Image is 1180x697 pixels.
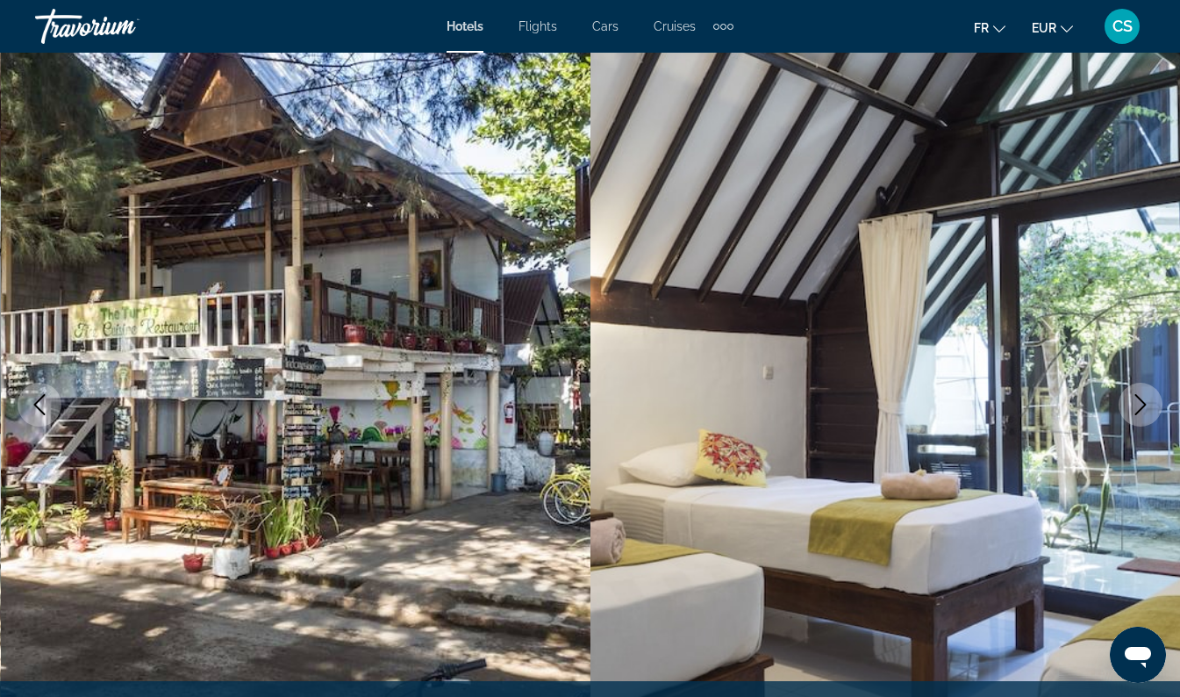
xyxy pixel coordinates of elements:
[1112,18,1133,35] span: CS
[518,19,557,33] a: Flights
[592,19,619,33] a: Cars
[1032,21,1056,35] span: EUR
[654,19,696,33] a: Cruises
[1119,383,1162,427] button: Next image
[35,4,211,49] a: Travorium
[974,21,989,35] span: fr
[974,15,1005,40] button: Change language
[1099,8,1145,45] button: User Menu
[713,12,733,40] button: Extra navigation items
[1110,627,1166,683] iframe: Button to launch messaging window
[447,19,483,33] a: Hotels
[1032,15,1073,40] button: Change currency
[18,383,61,427] button: Previous image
